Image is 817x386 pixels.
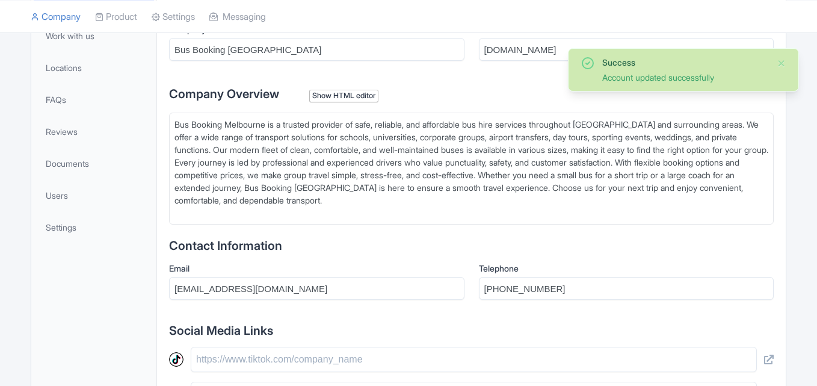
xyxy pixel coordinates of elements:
[309,90,378,102] div: Show HTML editor
[602,56,767,69] div: Success
[46,125,78,138] span: Reviews
[602,71,767,84] div: Account updated successfully
[46,221,76,234] span: Settings
[46,93,66,106] span: FAQs
[169,352,183,367] img: tiktok-round-01-ca200c7ba8d03f2cade56905edf8567d.svg
[34,54,154,81] a: Locations
[34,214,154,241] a: Settings
[34,118,154,145] a: Reviews
[34,22,154,49] a: Work with us
[169,263,190,273] span: Email
[479,263,519,273] span: Telephone
[191,347,757,372] input: https://www.tiktok.com/company_name
[46,189,68,202] span: Users
[46,157,89,170] span: Documents
[46,30,94,42] span: Work with us
[174,118,768,219] div: Bus Booking Melbourne is a trusted provider of safe, reliable, and affordable bus hire services t...
[34,182,154,209] a: Users
[169,239,774,252] h2: Contact Information
[46,61,82,74] span: Locations
[169,87,279,101] span: Company Overview
[777,56,786,70] button: Close
[169,324,774,337] h2: Social Media Links
[34,86,154,113] a: FAQs
[34,150,154,177] a: Documents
